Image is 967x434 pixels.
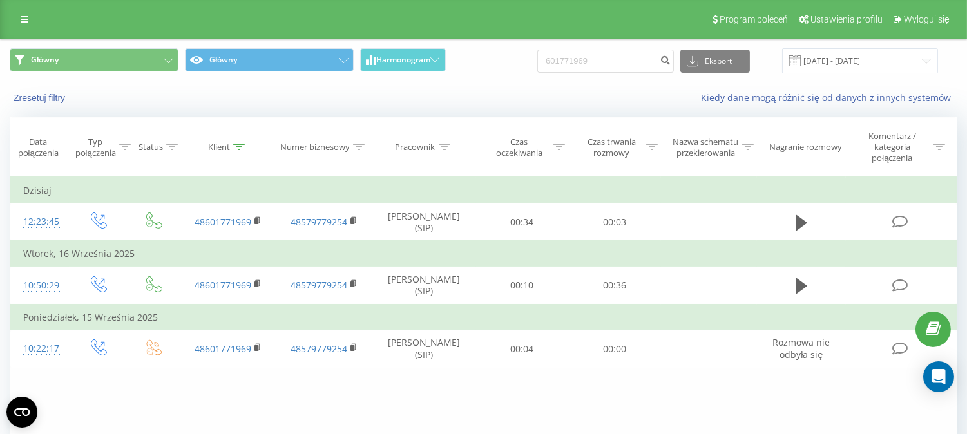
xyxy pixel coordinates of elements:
[568,267,661,305] td: 00:36
[185,48,354,71] button: Główny
[476,267,569,305] td: 00:10
[10,241,957,267] td: Wtorek, 16 Września 2025
[680,50,750,73] button: Eksport
[195,279,251,291] a: 48601771969
[291,216,347,228] a: 48579779254
[10,137,66,158] div: Data połączenia
[855,131,930,164] div: Komentarz / kategoria połączenia
[6,397,37,428] button: Open CMP widget
[10,92,72,104] button: Zresetuj filtry
[291,279,347,291] a: 48579779254
[360,48,446,71] button: Harmonogram
[291,343,347,355] a: 48579779254
[568,203,661,241] td: 00:03
[904,14,950,24] span: Wyloguj się
[772,336,830,360] span: Rozmowa nie odbyła się
[476,330,569,368] td: 00:04
[580,137,643,158] div: Czas trwania rozmowy
[208,142,230,153] div: Klient
[568,330,661,368] td: 00:00
[769,142,842,153] div: Nagranie rozmowy
[23,273,56,298] div: 10:50:29
[488,137,551,158] div: Czas oczekiwania
[376,55,430,64] span: Harmonogram
[372,330,476,368] td: [PERSON_NAME] (SIP)
[31,55,59,65] span: Główny
[139,142,163,153] div: Status
[23,336,56,361] div: 10:22:17
[720,14,788,24] span: Program poleceń
[195,216,251,228] a: 48601771969
[23,209,56,234] div: 12:23:45
[810,14,883,24] span: Ustawienia profilu
[280,142,350,153] div: Numer biznesowy
[75,137,116,158] div: Typ połączenia
[372,267,476,305] td: [PERSON_NAME] (SIP)
[476,203,569,241] td: 00:34
[673,137,739,158] div: Nazwa schematu przekierowania
[10,305,957,330] td: Poniedziałek, 15 Września 2025
[923,361,954,392] div: Open Intercom Messenger
[396,142,436,153] div: Pracownik
[537,50,674,73] input: Wyszukiwanie według numeru
[195,343,251,355] a: 48601771969
[10,178,957,203] td: Dzisiaj
[701,91,957,104] a: Kiedy dane mogą różnić się od danych z innych systemów
[10,48,178,71] button: Główny
[372,203,476,241] td: [PERSON_NAME] (SIP)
